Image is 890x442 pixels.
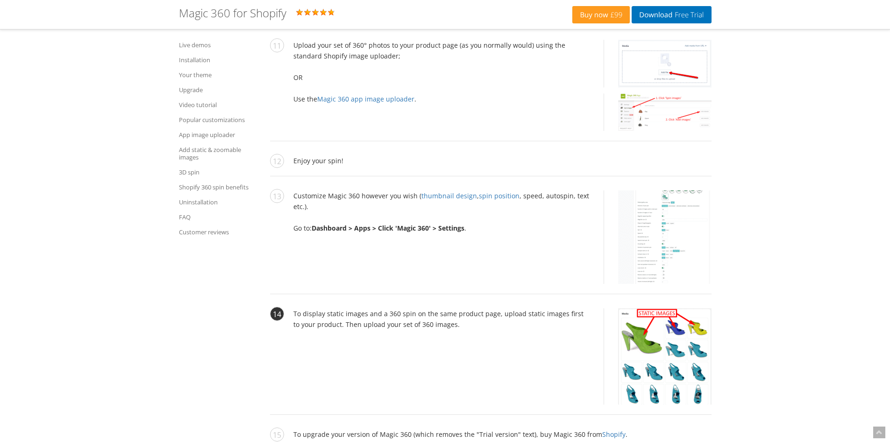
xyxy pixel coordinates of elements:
[270,190,712,294] li: Customize Magic 360 however you wish ( , , speed, autospin, text etc.). Go to: .
[572,6,630,23] a: Buy now£99
[179,7,286,19] h1: Magic 360 for Shopify
[179,7,573,22] div: Rating: 5.0 ( )
[270,40,712,141] li: Upload your set of 360° photos to your product page (as you normally would) using the standard Sh...
[608,11,623,19] span: £99
[317,94,414,103] a: Magic 360 app image uploader
[672,11,704,19] span: Free Trial
[604,308,712,405] a: Display spin & static images on your Shopify product page
[421,191,477,200] a: thumbnail design
[618,308,712,405] img: Display spin & static images on your Shopify product page
[618,40,712,87] img: Upload spin images using Shopify uploader
[618,190,712,284] img: All settings for Magic 360 on your Shopify store
[618,94,712,131] img: Upload set of 360 degree images using Magic 360 app image uploader
[602,430,626,439] a: Shopify
[604,190,712,284] a: All settings for Magic 360 on your Shopify store
[270,308,712,415] li: To display static images and a 360 spin on the same product page, upload static images first to y...
[312,224,464,232] strong: Dashboard > Apps > Click 'Magic 360' > Settings
[632,6,711,23] a: DownloadFree Trial
[479,191,520,200] a: spin position
[270,155,712,176] li: Enjoy your spin!
[604,94,712,131] a: Upload set of 360 degree images using Magic 360 app image uploader
[604,40,712,87] a: Upload spin images using Shopify uploader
